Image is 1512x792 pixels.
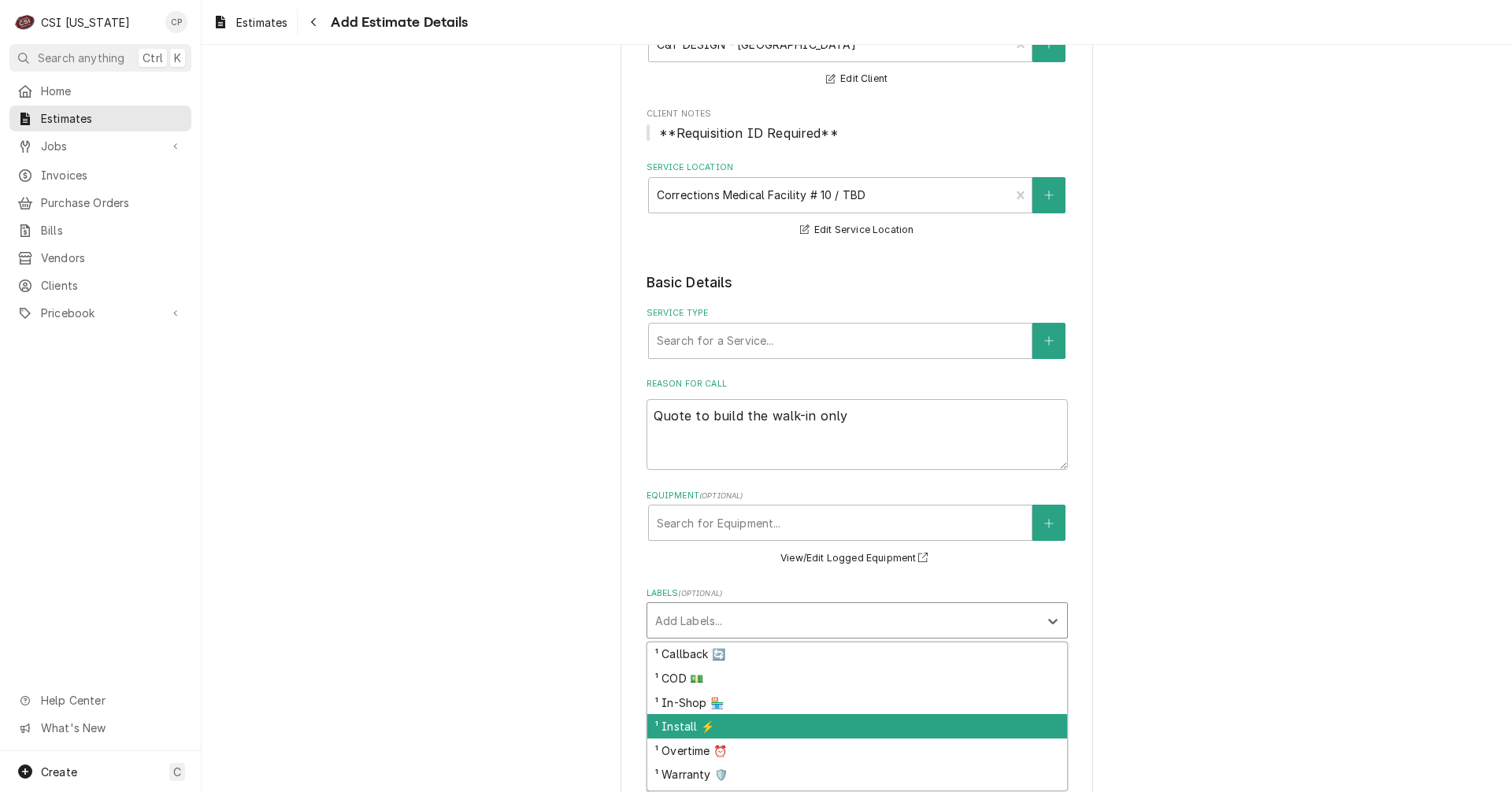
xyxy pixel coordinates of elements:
[41,194,183,211] span: Purchase Orders
[1044,335,1054,346] svg: Create New Service
[647,714,1067,738] div: ¹ Install ⚡️
[1032,505,1065,541] button: Create New Equipment
[647,763,1067,787] div: ¹ Warranty 🛡️
[165,11,187,33] div: CP
[326,12,468,33] span: Add Estimate Details
[647,272,1068,293] legend: Basic Details
[41,765,77,779] span: Create
[14,11,36,33] div: C
[647,307,1068,358] div: Service Type
[9,78,191,104] a: Home
[647,161,1068,174] label: Service Location
[647,490,1068,568] div: Equipment
[824,69,890,89] button: Edit Client
[9,272,191,298] a: Clients
[41,222,183,239] span: Bills
[38,50,124,66] span: Search anything
[41,305,160,321] span: Pricebook
[143,50,163,66] span: Ctrl
[9,105,191,131] a: Estimates
[1044,190,1054,201] svg: Create New Location
[41,14,130,31] div: CSI [US_STATE]
[41,83,183,99] span: Home
[647,690,1067,715] div: ¹ In-Shop 🏪
[9,715,191,741] a: Go to What's New
[647,587,1068,600] label: Labels
[647,738,1067,763] div: ¹ Overtime ⏰
[647,378,1068,390] label: Reason For Call
[9,190,191,216] a: Purchase Orders
[41,138,160,154] span: Jobs
[301,9,326,35] button: Navigate back
[1032,323,1065,359] button: Create New Service
[647,378,1068,470] div: Reason For Call
[9,217,191,243] a: Bills
[9,44,191,72] button: Search anythingCtrlK
[647,11,1068,89] div: Client
[41,720,182,736] span: What's New
[9,133,191,159] a: Go to Jobs
[173,764,181,780] span: C
[41,110,183,127] span: Estimates
[647,161,1068,239] div: Service Location
[659,125,839,141] span: **Requisition ID Required**
[206,9,294,35] a: Estimates
[1032,177,1065,213] button: Create New Location
[9,300,191,326] a: Go to Pricebook
[165,11,187,33] div: Craig Pierce's Avatar
[1044,518,1054,529] svg: Create New Equipment
[678,589,722,598] span: ( optional )
[41,167,183,183] span: Invoices
[778,549,936,568] button: View/Edit Logged Equipment
[647,642,1067,667] div: ¹ Callback 🔄
[699,491,743,500] span: ( optional )
[647,587,1068,638] div: Labels
[647,490,1068,502] label: Equipment
[236,14,287,31] span: Estimates
[9,162,191,188] a: Invoices
[647,307,1068,320] label: Service Type
[647,666,1067,690] div: ¹ COD 💵
[798,220,917,240] button: Edit Service Location
[14,11,36,33] div: CSI Kentucky's Avatar
[647,124,1068,142] span: Client Notes
[9,245,191,271] a: Vendors
[647,108,1068,142] div: Client Notes
[647,108,1068,120] span: Client Notes
[41,250,183,266] span: Vendors
[647,399,1068,470] textarea: Quote to build the walk-in only
[9,687,191,713] a: Go to Help Center
[41,692,182,709] span: Help Center
[41,277,183,294] span: Clients
[174,50,181,66] span: K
